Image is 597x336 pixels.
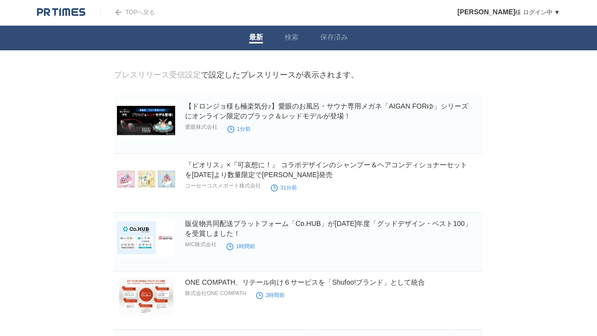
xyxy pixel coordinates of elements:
a: 【ドロンジョ様も極楽気分♪】愛眼のお風呂・サウナ専用メガネ「AIGAN FORゆ」シリーズにオンライン限定のブラック＆レッドモデルが登場！ [185,102,468,120]
a: [PERSON_NAME]様 ログイン中 ▼ [457,9,560,16]
a: プレスリリース受信設定 [114,71,201,79]
time: 31分前 [271,185,297,190]
p: MIC株式会社 [185,241,217,248]
p: 愛眼株式会社 [185,123,218,131]
time: 2時間前 [256,292,285,298]
time: 1分前 [227,126,251,132]
a: TOPへ戻る [100,9,155,16]
p: 株式会社ONE COMPATH [185,290,246,297]
a: 『ビオリス』×『可哀想に！』 コラボデザインのシャンプー＆ヘアコンディショナーセットを[DATE]より数量限定で[PERSON_NAME]発売 [185,161,467,179]
img: ONE COMPATH、リテール向け６サービスを「Shufoo!ブランド」として統合 [117,277,175,316]
span: [PERSON_NAME] [457,8,515,16]
a: 最新 [249,33,263,43]
img: 【ドロンジョ様も極楽気分♪】愛眼のお風呂・サウナ専用メガネ「AIGAN FORゆ」シリーズにオンライン限定のブラック＆レッドモデルが登場！ [117,101,175,140]
img: 『ビオリス』×『可哀想に！』 コラボデザインのシャンプー＆ヘアコンディショナーセットを11月4日より数量限定で順次発売 [117,160,175,198]
img: arrow.png [115,9,121,15]
time: 1時間前 [226,243,255,249]
img: 販促物共同配送プラットフォーム「Co.HUB」が2025年度「グッドデザイン・ベスト100」を受賞しました！ [117,219,175,257]
div: で設定したプレスリリースが表示されます。 [114,70,359,80]
p: コーセーコスメポート株式会社 [185,182,261,189]
a: ONE COMPATH、リテール向け６サービスを「Shufoo!ブランド」として統合 [185,278,425,286]
a: 検索 [285,33,298,43]
a: 販促物共同配送プラットフォーム「Co.HUB」が[DATE]年度「グッドデザイン・ベスト100」を受賞しました！ [185,220,472,237]
a: 保存済み [320,33,348,43]
img: logo.png [37,7,85,17]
